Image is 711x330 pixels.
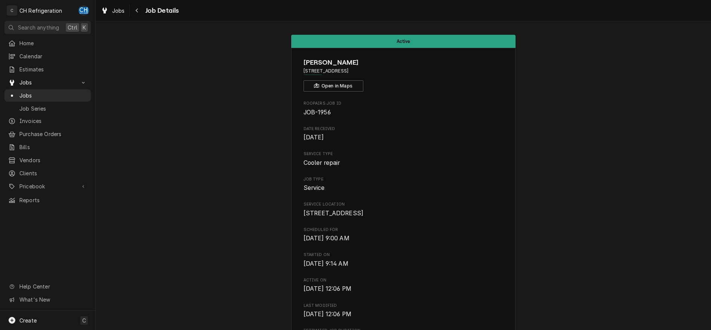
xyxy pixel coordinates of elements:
[304,109,331,116] span: JOB-1956
[83,24,86,31] span: K
[4,141,91,153] a: Bills
[68,24,77,31] span: Ctrl
[79,5,89,16] div: CH
[304,227,504,233] span: Scheduled For
[304,176,504,182] span: Job Type
[4,21,91,34] button: Search anythingCtrlK
[4,167,91,179] a: Clients
[304,151,504,167] div: Service Type
[304,310,504,319] span: Last Modified
[304,277,504,283] span: Active On
[304,126,504,142] div: Date Received
[4,102,91,115] a: Job Series
[304,133,504,142] span: Date Received
[304,159,340,166] span: Cooler repair
[304,260,348,267] span: [DATE] 9:14 AM
[143,6,179,16] span: Job Details
[304,259,504,268] span: Started On
[7,5,17,16] div: C
[304,285,351,292] span: [DATE] 12:06 PM
[304,210,364,217] span: [STREET_ADDRESS]
[304,201,504,218] div: Service Location
[19,52,87,60] span: Calendar
[4,76,91,89] a: Go to Jobs
[98,4,128,17] a: Jobs
[79,5,89,16] div: Chris Hiraga's Avatar
[304,58,504,92] div: Client Information
[4,194,91,206] a: Reports
[19,296,86,303] span: What's New
[304,184,325,191] span: Service
[304,303,504,319] div: Last Modified
[4,154,91,166] a: Vendors
[4,115,91,127] a: Invoices
[304,101,504,107] span: Roopairs Job ID
[304,151,504,157] span: Service Type
[397,39,410,44] span: Active
[4,280,91,293] a: Go to Help Center
[304,235,350,242] span: [DATE] 9:00 AM
[304,284,504,293] span: Active On
[19,283,86,290] span: Help Center
[304,126,504,132] span: Date Received
[304,277,504,293] div: Active On
[19,182,76,190] span: Pricebook
[304,201,504,207] span: Service Location
[19,39,87,47] span: Home
[19,92,87,99] span: Jobs
[304,101,504,117] div: Roopairs Job ID
[304,209,504,218] span: Service Location
[304,68,504,74] span: Address
[304,252,504,268] div: Started On
[112,7,125,15] span: Jobs
[4,50,91,62] a: Calendar
[4,63,91,75] a: Estimates
[291,35,515,48] div: Status
[304,176,504,192] div: Job Type
[4,180,91,192] a: Go to Pricebook
[19,7,62,15] div: CH Refrigeration
[19,143,87,151] span: Bills
[19,196,87,204] span: Reports
[304,311,351,318] span: [DATE] 12:06 PM
[304,80,363,92] button: Open in Maps
[19,169,87,177] span: Clients
[304,158,504,167] span: Service Type
[19,317,37,324] span: Create
[304,227,504,243] div: Scheduled For
[304,183,504,192] span: Job Type
[4,128,91,140] a: Purchase Orders
[4,37,91,49] a: Home
[4,89,91,102] a: Jobs
[19,65,87,73] span: Estimates
[19,78,76,86] span: Jobs
[18,24,59,31] span: Search anything
[131,4,143,16] button: Navigate back
[19,130,87,138] span: Purchase Orders
[304,234,504,243] span: Scheduled For
[304,252,504,258] span: Started On
[82,317,86,324] span: C
[4,293,91,306] a: Go to What's New
[19,105,87,112] span: Job Series
[304,303,504,309] span: Last Modified
[304,108,504,117] span: Roopairs Job ID
[304,134,324,141] span: [DATE]
[304,58,504,68] span: Name
[19,156,87,164] span: Vendors
[19,117,87,125] span: Invoices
